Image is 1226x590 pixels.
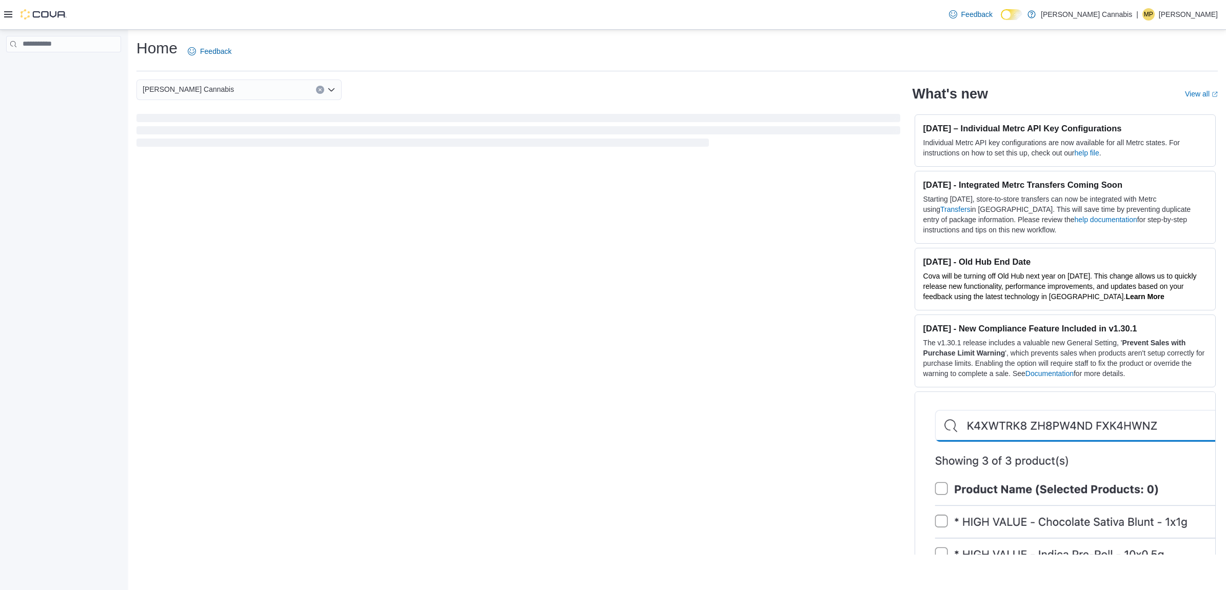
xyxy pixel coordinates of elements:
a: Feedback [184,41,235,62]
img: Cova [21,9,67,19]
span: Cova will be turning off Old Hub next year on [DATE]. This change allows us to quickly release ne... [923,272,1197,301]
button: Clear input [316,86,324,94]
a: help file [1075,149,1099,157]
p: | [1136,8,1138,21]
span: Loading [136,116,900,149]
h3: [DATE] - Old Hub End Date [923,257,1207,267]
a: View allExternal link [1185,90,1218,98]
h2: What's new [913,86,988,102]
h3: [DATE] - New Compliance Feature Included in v1.30.1 [923,323,1207,333]
a: help documentation [1075,215,1137,224]
div: Matt Pozdrowski [1142,8,1155,21]
span: [PERSON_NAME] Cannabis [143,83,234,95]
h3: [DATE] – Individual Metrc API Key Configurations [923,123,1207,133]
a: Transfers [940,205,971,213]
strong: Prevent Sales with Purchase Limit Warning [923,339,1186,357]
svg: External link [1212,91,1218,97]
input: Dark Mode [1001,9,1022,20]
a: Learn More [1125,292,1164,301]
p: [PERSON_NAME] Cannabis [1041,8,1132,21]
span: Feedback [200,46,231,56]
a: Feedback [945,4,997,25]
p: Starting [DATE], store-to-store transfers can now be integrated with Metrc using in [GEOGRAPHIC_D... [923,194,1207,235]
nav: Complex example [6,54,121,79]
h1: Home [136,38,177,58]
span: MP [1144,8,1153,21]
p: [PERSON_NAME] [1159,8,1218,21]
h3: [DATE] - Integrated Metrc Transfers Coming Soon [923,180,1207,190]
p: The v1.30.1 release includes a valuable new General Setting, ' ', which prevents sales when produ... [923,338,1207,379]
span: Feedback [961,9,993,19]
p: Individual Metrc API key configurations are now available for all Metrc states. For instructions ... [923,137,1207,158]
a: Documentation [1025,369,1074,378]
button: Open list of options [327,86,335,94]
